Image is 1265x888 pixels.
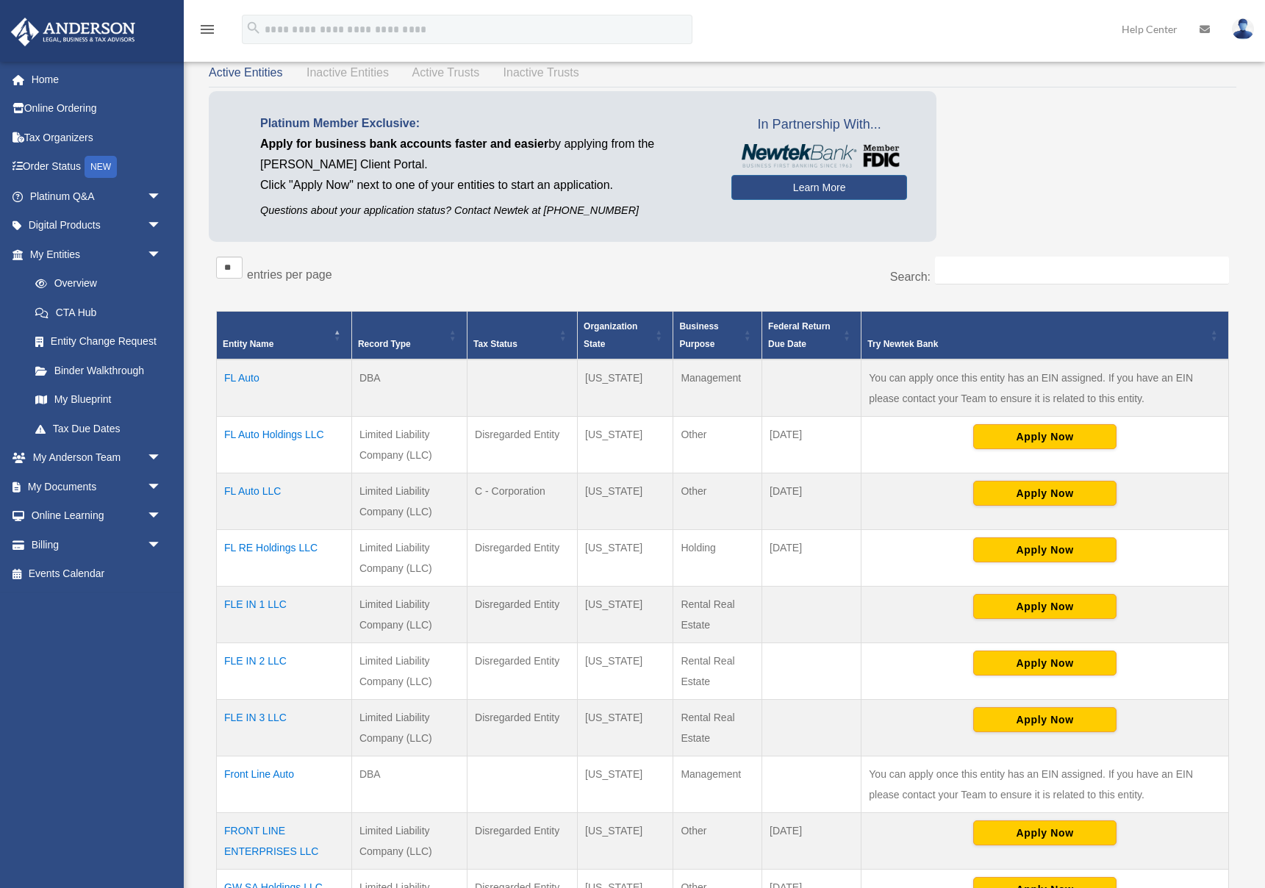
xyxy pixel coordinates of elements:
[307,66,389,79] span: Inactive Entities
[861,756,1229,812] td: You can apply once this entity has an EIN assigned. If you have an EIN please contact your Team t...
[217,812,352,869] td: FRONT LINE ENTERPRISES LLC
[467,812,578,869] td: Disregarded Entity
[198,21,216,38] i: menu
[10,123,184,152] a: Tax Organizers
[673,642,762,699] td: Rental Real Estate
[7,18,140,46] img: Anderson Advisors Platinum Portal
[1232,18,1254,40] img: User Pic
[198,26,216,38] a: menu
[412,66,480,79] span: Active Trusts
[260,201,709,220] p: Questions about your application status? Contact Newtek at [PHONE_NUMBER]
[247,268,332,281] label: entries per page
[147,530,176,560] span: arrow_drop_down
[246,20,262,36] i: search
[467,586,578,642] td: Disregarded Entity
[217,416,352,473] td: FL Auto Holdings LLC
[467,416,578,473] td: Disregarded Entity
[673,586,762,642] td: Rental Real Estate
[890,271,931,283] label: Search:
[578,359,673,417] td: [US_STATE]
[351,473,467,529] td: Limited Liability Company (LLC)
[147,211,176,241] span: arrow_drop_down
[351,699,467,756] td: Limited Liability Company (LLC)
[731,175,907,200] a: Learn More
[351,359,467,417] td: DBA
[21,327,176,357] a: Entity Change Request
[21,298,176,327] a: CTA Hub
[673,473,762,529] td: Other
[861,311,1229,359] th: Try Newtek Bank : Activate to sort
[10,559,184,589] a: Events Calendar
[578,473,673,529] td: [US_STATE]
[10,65,184,94] a: Home
[973,594,1117,619] button: Apply Now
[351,642,467,699] td: Limited Liability Company (LLC)
[209,66,282,79] span: Active Entities
[21,385,176,415] a: My Blueprint
[973,651,1117,676] button: Apply Now
[867,335,1206,353] div: Try Newtek Bank
[467,699,578,756] td: Disregarded Entity
[731,113,907,137] span: In Partnership With...
[673,359,762,417] td: Management
[578,311,673,359] th: Organization State: Activate to sort
[762,416,861,473] td: [DATE]
[85,156,117,178] div: NEW
[10,240,176,269] a: My Entitiesarrow_drop_down
[473,339,517,349] span: Tax Status
[147,472,176,502] span: arrow_drop_down
[673,311,762,359] th: Business Purpose: Activate to sort
[973,424,1117,449] button: Apply Now
[673,756,762,812] td: Management
[762,529,861,586] td: [DATE]
[973,707,1117,732] button: Apply Now
[10,182,184,211] a: Platinum Q&Aarrow_drop_down
[217,699,352,756] td: FLE IN 3 LLC
[351,586,467,642] td: Limited Liability Company (LLC)
[768,321,831,349] span: Federal Return Due Date
[223,339,273,349] span: Entity Name
[147,182,176,212] span: arrow_drop_down
[21,356,176,385] a: Binder Walkthrough
[578,586,673,642] td: [US_STATE]
[10,443,184,473] a: My Anderson Teamarrow_drop_down
[467,311,578,359] th: Tax Status: Activate to sort
[147,240,176,270] span: arrow_drop_down
[147,443,176,473] span: arrow_drop_down
[673,699,762,756] td: Rental Real Estate
[217,529,352,586] td: FL RE Holdings LLC
[973,820,1117,845] button: Apply Now
[217,359,352,417] td: FL Auto
[861,359,1229,417] td: You can apply once this entity has an EIN assigned. If you have an EIN please contact your Team t...
[467,642,578,699] td: Disregarded Entity
[578,642,673,699] td: [US_STATE]
[10,530,184,559] a: Billingarrow_drop_down
[21,269,169,298] a: Overview
[673,812,762,869] td: Other
[10,152,184,182] a: Order StatusNEW
[260,137,548,150] span: Apply for business bank accounts faster and easier
[973,481,1117,506] button: Apply Now
[673,529,762,586] td: Holding
[351,311,467,359] th: Record Type: Activate to sort
[504,66,579,79] span: Inactive Trusts
[351,812,467,869] td: Limited Liability Company (LLC)
[10,472,184,501] a: My Documentsarrow_drop_down
[217,756,352,812] td: Front Line Auto
[217,586,352,642] td: FLE IN 1 LLC
[260,175,709,196] p: Click "Apply Now" next to one of your entities to start an application.
[217,311,352,359] th: Entity Name: Activate to invert sorting
[739,144,900,168] img: NewtekBankLogoSM.png
[217,473,352,529] td: FL Auto LLC
[351,756,467,812] td: DBA
[673,416,762,473] td: Other
[578,699,673,756] td: [US_STATE]
[467,529,578,586] td: Disregarded Entity
[10,501,184,531] a: Online Learningarrow_drop_down
[762,311,861,359] th: Federal Return Due Date: Activate to sort
[10,94,184,123] a: Online Ordering
[973,537,1117,562] button: Apply Now
[260,113,709,134] p: Platinum Member Exclusive:
[578,756,673,812] td: [US_STATE]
